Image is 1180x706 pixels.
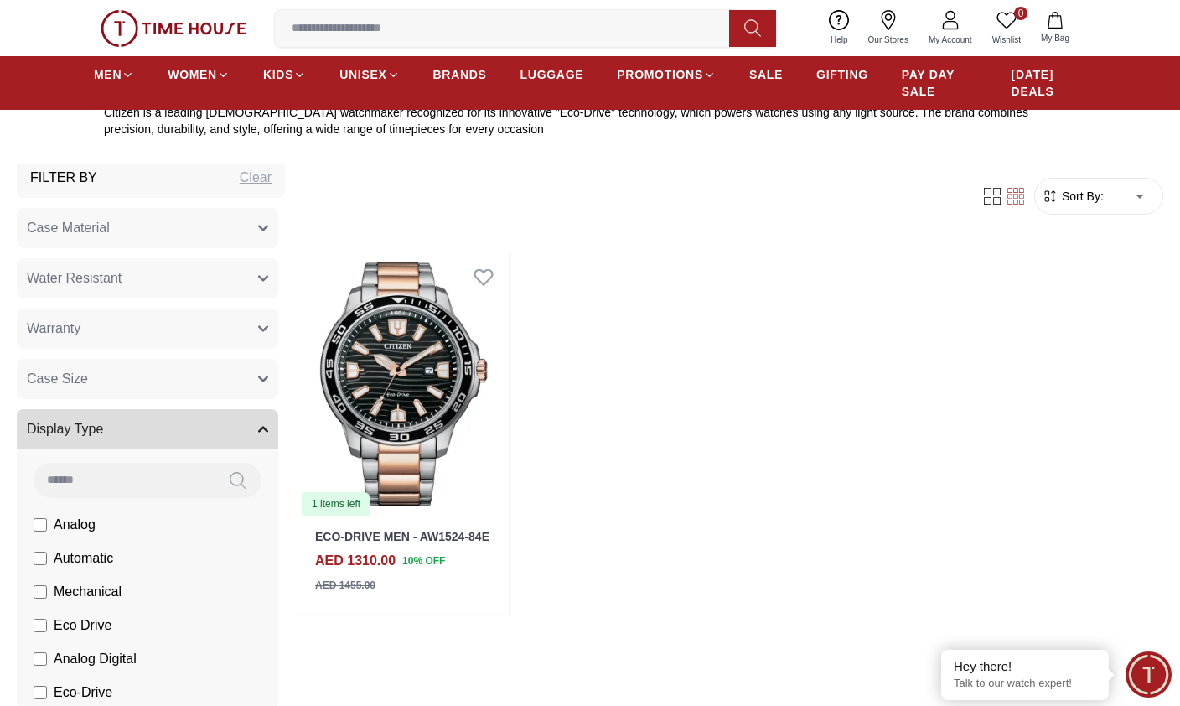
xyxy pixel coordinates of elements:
span: Help [824,34,855,46]
a: ECO-DRIVE MEN - AW1524-84E1 items left [298,252,509,517]
button: Sort By: [1042,188,1104,205]
p: Talk to our watch expert! [954,677,1096,691]
span: My Bag [1034,32,1076,44]
input: Mechanical [34,585,47,599]
a: Our Stores [858,7,919,49]
span: UNISEX [339,66,386,83]
span: LUGGAGE [520,66,584,83]
a: BRANDS [433,60,487,90]
span: PAY DAY SALE [902,66,978,100]
div: Hey there! [954,658,1096,675]
a: PAY DAY SALE [902,60,978,106]
p: Citizen is a leading [DEMOGRAPHIC_DATA] watchmaker recognized for its innovative "Eco-Drive" tech... [104,104,1076,138]
div: Chat Widget [1126,651,1172,698]
span: BRANDS [433,66,487,83]
button: Warranty [17,309,278,349]
h3: Filter By [30,168,97,188]
a: WOMEN [168,60,230,90]
span: Our Stores [862,34,915,46]
span: Display Type [27,419,103,439]
input: Analog [34,518,47,532]
div: Clear [240,168,272,188]
span: MEN [94,66,122,83]
span: Case Size [27,369,88,389]
input: Eco Drive [34,619,47,632]
span: 10 % OFF [402,553,445,568]
a: MEN [94,60,134,90]
a: PROMOTIONS [617,60,716,90]
div: AED 1455.00 [315,578,375,593]
h4: AED 1310.00 [315,551,396,571]
button: Case Material [17,208,278,248]
button: Water Resistant [17,258,278,298]
span: WOMEN [168,66,217,83]
a: LUGGAGE [520,60,584,90]
a: [DATE] DEALS [1012,60,1086,106]
button: My Bag [1031,8,1079,48]
img: ... [101,10,246,47]
span: Case Material [27,218,110,238]
input: Analog Digital [34,652,47,666]
span: Eco Drive [54,615,111,636]
a: SALE [749,60,783,90]
span: [DATE] DEALS [1012,66,1086,100]
a: UNISEX [339,60,399,90]
span: Mechanical [54,582,122,602]
img: ECO-DRIVE MEN - AW1524-84E [298,252,509,517]
a: 0Wishlist [982,7,1031,49]
a: ECO-DRIVE MEN - AW1524-84E [315,530,489,543]
span: 0 [1014,7,1027,20]
span: My Account [922,34,979,46]
span: SALE [749,66,783,83]
span: Warranty [27,319,80,339]
span: Wishlist [986,34,1027,46]
span: GIFTING [816,66,868,83]
span: Eco-Drive [54,683,112,703]
span: Automatic [54,548,113,568]
span: Analog Digital [54,649,137,669]
span: PROMOTIONS [617,66,703,83]
input: Eco-Drive [34,686,47,699]
a: Help [820,7,858,49]
button: Case Size [17,359,278,399]
span: Water Resistant [27,268,122,288]
a: KIDS [263,60,306,90]
a: GIFTING [816,60,868,90]
div: 1 items left [302,492,370,516]
span: Sort By: [1058,188,1104,205]
input: Automatic [34,552,47,565]
button: Display Type [17,409,278,449]
span: Analog [54,515,96,535]
span: KIDS [263,66,293,83]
